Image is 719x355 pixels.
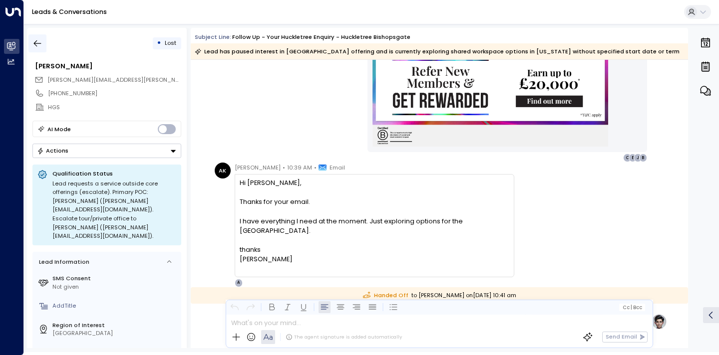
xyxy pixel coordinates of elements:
button: Actions [32,144,181,158]
img: profile-logo.png [651,314,667,330]
img: https://www.huckletree.com/refer-someone [372,50,608,147]
p: Qualification Status [52,170,176,177]
div: [PERSON_NAME] [240,254,509,264]
button: Cc|Bcc [619,304,645,311]
span: 10:39 AM [287,163,312,173]
div: Follow up - Your Huckletree Enquiry - Huckletree Bishopsgate [232,33,410,41]
div: The agent signature is added automatically [286,334,402,341]
label: Region of Interest [52,321,178,330]
span: Subject Line: [195,33,231,41]
span: Cc Bcc [623,305,642,310]
div: [PERSON_NAME] [35,61,181,71]
div: [GEOGRAPHIC_DATA] [52,329,178,338]
span: Email [330,163,345,173]
span: | [631,305,632,310]
span: [PERSON_NAME] [235,163,281,173]
div: J [634,154,642,162]
div: A [235,279,243,287]
div: Hi [PERSON_NAME], [240,178,509,264]
div: Lead has paused interest in [GEOGRAPHIC_DATA] offering and is currently exploring shared workspac... [195,46,680,56]
div: to [PERSON_NAME] on [DATE] 10:41 am [191,287,688,304]
div: Not given [52,283,178,291]
span: [PERSON_NAME][EMAIL_ADDRESS][PERSON_NAME][DOMAIN_NAME] [47,76,237,84]
a: Leads & Conversations [32,7,107,16]
div: AK [215,163,231,178]
div: Thanks for your email. [240,197,509,206]
div: C [623,154,631,162]
span: Handed Off [363,291,408,300]
span: • [283,163,285,173]
div: Actions [37,147,68,154]
div: • [157,36,161,50]
button: Redo [245,301,257,313]
span: • [314,163,317,173]
div: thanks [240,245,509,254]
div: Lead Information [36,258,89,266]
div: [PHONE_NUMBER] [48,89,181,98]
div: I have everything I need at the moment. Just exploring options for the [GEOGRAPHIC_DATA]. [240,216,509,235]
div: HGS [48,103,181,112]
div: Lead requests a service outside core offerings (escalate). Primary POC: [PERSON_NAME] ([PERSON_NA... [52,179,176,241]
span: Lost [165,39,176,47]
span: baber.amanda@gmail.com [47,76,181,84]
div: AddTitle [52,302,178,310]
div: B [639,154,647,162]
label: SMS Consent [52,274,178,283]
button: Undo [229,301,241,313]
div: AI Mode [47,124,71,134]
div: E [629,154,637,162]
div: Button group with a nested menu [32,144,181,158]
